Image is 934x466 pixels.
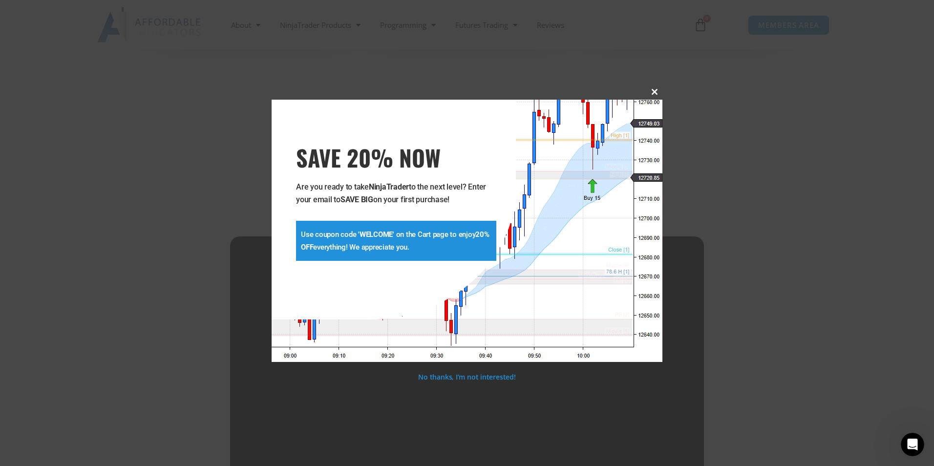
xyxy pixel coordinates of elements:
[418,372,515,381] a: No thanks, I’m not interested!
[360,230,393,239] strong: WELCOME
[340,195,373,204] strong: SAVE BIG
[301,228,491,254] p: Use coupon code ' ' on the Cart page to enjoy everything! We appreciate you.
[301,230,489,252] strong: 20% OFF
[901,433,924,456] iframe: Intercom live chat
[296,181,496,206] p: Are you ready to take to the next level? Enter your email to on your first purchase!
[369,182,409,191] strong: NinjaTrader
[296,144,496,171] h3: SAVE 20% NOW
